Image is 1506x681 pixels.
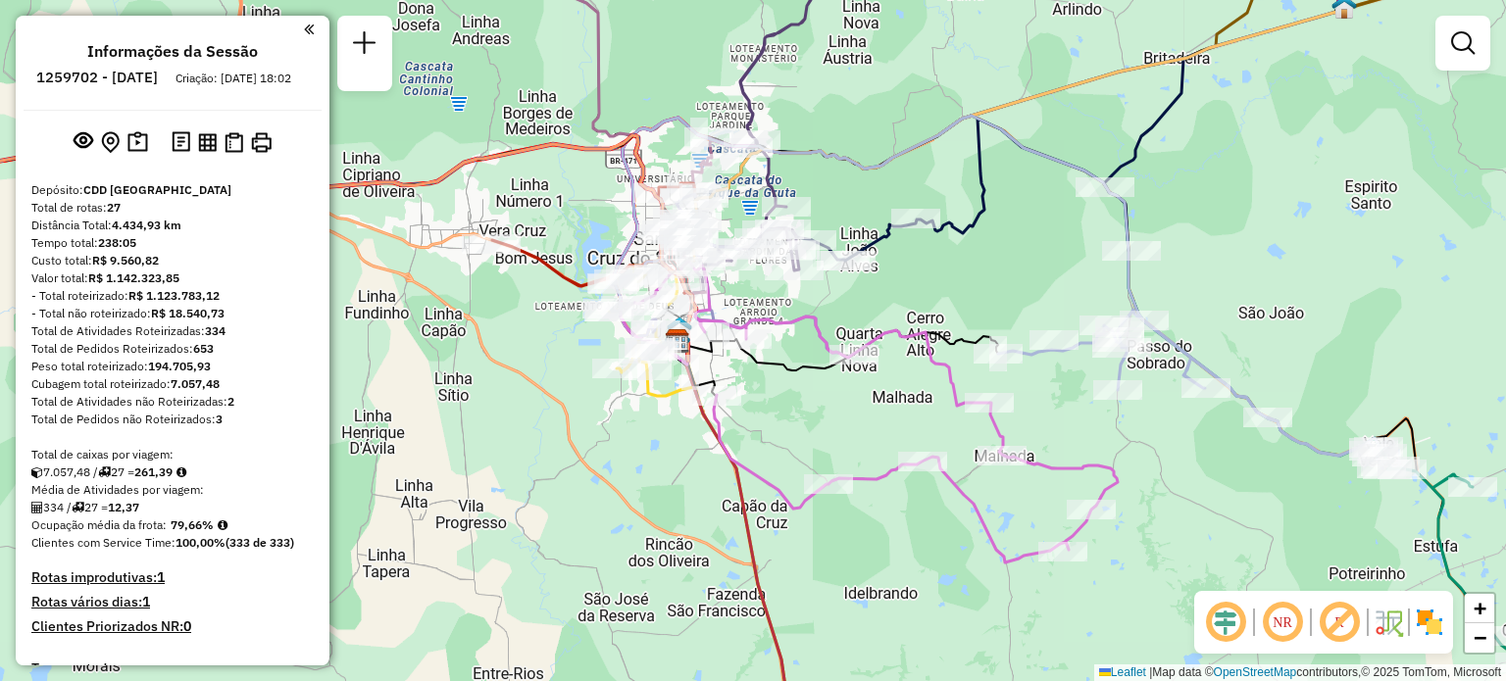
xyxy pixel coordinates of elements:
strong: 194.705,93 [148,359,211,373]
strong: CDD [GEOGRAPHIC_DATA] [83,182,231,197]
i: Cubagem total roteirizado [31,466,43,478]
div: Média de Atividades por viagem: [31,481,314,499]
img: Santa Cruz FAD [667,316,692,341]
button: Visualizar Romaneio [221,128,247,157]
button: Logs desbloquear sessão [168,127,194,158]
div: Total de rotas: [31,199,314,217]
strong: 12,37 [108,500,139,514]
button: Visualizar relatório de Roteirização [194,128,221,155]
div: Map data © contributors,© 2025 TomTom, Microsoft [1094,664,1506,681]
div: Criação: [DATE] 18:02 [168,70,299,87]
a: Leaflet [1099,665,1146,679]
div: Total de Atividades Roteirizadas: [31,322,314,340]
strong: 2 [227,394,234,409]
span: + [1474,596,1486,620]
strong: 27 [107,200,121,215]
strong: 238:05 [98,235,136,250]
span: Ocupação média da frota: [31,517,167,532]
strong: 1 [157,568,165,586]
span: − [1474,625,1486,650]
img: Fluxo de ruas [1373,607,1404,638]
strong: R$ 1.142.323,85 [88,270,179,285]
strong: (333 de 333) [226,535,294,550]
div: Total de Atividades não Roteirizadas: [31,393,314,411]
strong: 4.434,93 km [112,218,181,232]
h4: Informações da Sessão [87,42,258,61]
i: Total de Atividades [31,502,43,513]
img: CDD Santa Cruz do Sul [665,328,690,354]
h6: 1259702 - [DATE] [36,69,158,86]
span: Ocultar NR [1259,599,1306,646]
button: Centralizar mapa no depósito ou ponto de apoio [97,127,124,158]
span: Clientes com Service Time: [31,535,176,550]
div: Peso total roteirizado: [31,358,314,375]
div: Custo total: [31,252,314,269]
h4: Rotas vários dias: [31,594,314,610]
img: Exibir/Ocultar setores [1414,607,1445,638]
a: Exibir filtros [1443,24,1482,63]
div: Total de Pedidos Roteirizados: [31,340,314,358]
strong: R$ 1.123.783,12 [128,288,220,303]
button: Imprimir Rotas [247,128,276,157]
div: Tempo total: [31,234,314,252]
strong: 3 [216,412,223,426]
a: OpenStreetMap [1214,665,1297,679]
div: 7.057,48 / 27 = [31,463,314,481]
h4: Rotas improdutivas: [31,569,314,586]
div: - Total roteirizado: [31,287,314,305]
a: Zoom out [1465,623,1494,653]
a: Nova sessão e pesquisa [345,24,384,68]
a: Clique aqui para minimizar o painel [304,18,314,40]
div: 334 / 27 = [31,499,314,516]
h4: Clientes Priorizados NR: [31,618,314,635]
a: Zoom in [1465,594,1494,623]
div: Total de Pedidos não Roteirizados: [31,411,314,428]
div: Total de caixas por viagem: [31,446,314,463]
strong: 653 [193,341,214,356]
span: Exibir rótulo [1316,599,1363,646]
div: Depósito: [31,181,314,199]
button: Painel de Sugestão [124,127,152,158]
i: Total de rotas [98,466,111,478]
i: Total de rotas [72,502,84,513]
div: Valor total: [31,269,314,287]
span: Ocultar deslocamento [1202,599,1249,646]
strong: R$ 18.540,73 [151,306,225,320]
i: Meta Caixas/viagem: 227,95 Diferença: 33,44 [176,466,186,478]
div: - Total não roteirizado: [31,305,314,322]
span: | [1149,665,1152,679]
strong: 334 [205,323,226,338]
strong: 7.057,48 [171,376,220,391]
h4: Transportadoras [31,660,314,677]
em: Média calculada utilizando a maior ocupação (%Peso ou %Cubagem) de cada rota da sessão. Rotas cro... [218,519,227,531]
strong: 79,66% [171,517,214,532]
div: Cubagem total roteirizado: [31,375,314,393]
strong: 1 [142,593,150,610]
strong: R$ 9.560,82 [92,253,159,268]
strong: 0 [183,617,191,635]
button: Exibir sessão original [70,126,97,158]
strong: 100,00% [176,535,226,550]
div: Distância Total: [31,217,314,234]
strong: 261,39 [134,464,173,479]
